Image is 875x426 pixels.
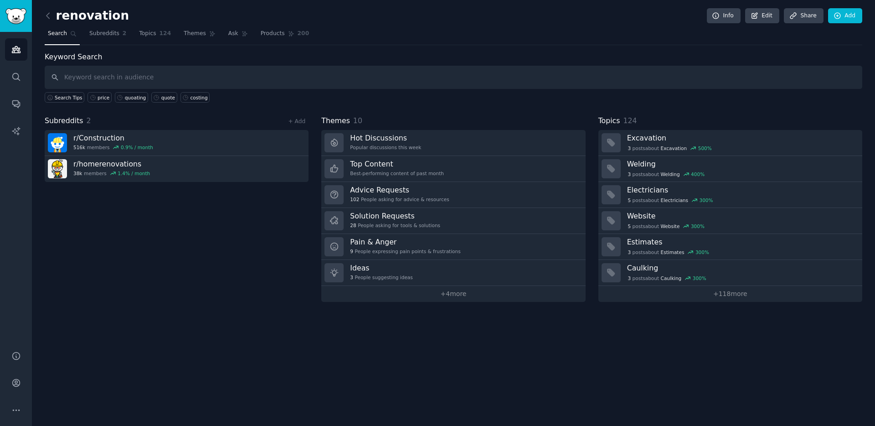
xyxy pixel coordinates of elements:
[353,116,362,125] span: 10
[228,30,238,38] span: Ask
[350,274,353,281] span: 3
[691,171,705,177] div: 400 %
[598,182,862,208] a: Electricians5postsaboutElectricians300%
[350,274,412,281] div: People suggesting ideas
[628,145,631,151] span: 3
[184,30,206,38] span: Themes
[350,185,449,195] h3: Advice Requests
[627,133,856,143] h3: Excavation
[628,197,631,203] span: 5
[73,170,150,177] div: members
[45,156,309,182] a: r/homerenovations38kmembers1.4% / month
[261,30,285,38] span: Products
[350,144,421,151] div: Popular discussions this week
[598,208,862,234] a: Website5postsaboutWebsite300%
[288,118,305,125] a: + Add
[73,144,153,151] div: members
[350,211,440,221] h3: Solution Requests
[628,171,631,177] span: 3
[350,222,440,229] div: People asking for tools & solutions
[350,222,356,229] span: 28
[627,144,713,152] div: post s about
[623,116,637,125] span: 124
[627,263,856,273] h3: Caulking
[225,26,251,45] a: Ask
[350,159,444,169] h3: Top Content
[350,133,421,143] h3: Hot Discussions
[73,144,85,151] span: 516k
[598,115,620,127] span: Topics
[161,94,175,101] div: quote
[5,8,26,24] img: GummySearch logo
[627,170,705,178] div: post s about
[321,130,585,156] a: Hot DiscussionsPopular discussions this week
[627,196,714,204] div: post s about
[691,223,705,229] div: 300 %
[180,92,210,103] a: costing
[350,237,460,247] h3: Pain & Anger
[121,144,153,151] div: 0.9 % / month
[321,208,585,234] a: Solution Requests28People asking for tools & solutions
[598,286,862,302] a: +118more
[699,197,713,203] div: 300 %
[350,248,353,255] span: 9
[828,8,862,24] a: Add
[73,170,82,177] span: 38k
[628,275,631,281] span: 3
[745,8,779,24] a: Edit
[89,30,119,38] span: Subreddits
[45,115,83,127] span: Subreddits
[321,234,585,260] a: Pain & Anger9People expressing pain points & frustrations
[628,249,631,255] span: 3
[55,94,82,101] span: Search Tips
[190,94,208,101] div: costing
[661,197,688,203] span: Electricians
[298,30,309,38] span: 200
[45,130,309,156] a: r/Construction516kmembers0.9% / month
[48,133,67,152] img: Construction
[661,145,687,151] span: Excavation
[661,249,685,255] span: Estimates
[321,115,350,127] span: Themes
[118,170,150,177] div: 1.4 % / month
[627,185,856,195] h3: Electricians
[45,9,129,23] h2: renovation
[321,286,585,302] a: +4more
[627,274,707,282] div: post s about
[125,94,146,101] div: quoating
[45,26,80,45] a: Search
[73,159,150,169] h3: r/ homerenovations
[87,116,91,125] span: 2
[598,156,862,182] a: Welding3postsaboutWelding400%
[87,92,112,103] a: price
[151,92,177,103] a: quote
[695,249,709,255] div: 300 %
[598,260,862,286] a: Caulking3postsaboutCaulking300%
[48,159,67,178] img: homerenovations
[598,234,862,260] a: Estimates3postsaboutEstimates300%
[98,94,109,101] div: price
[627,159,856,169] h3: Welding
[73,133,153,143] h3: r/ Construction
[661,171,680,177] span: Welding
[180,26,219,45] a: Themes
[350,196,359,203] span: 102
[350,196,449,203] div: People asking for advice & resources
[350,248,460,255] div: People expressing pain points & frustrations
[45,66,862,89] input: Keyword search in audience
[45,52,102,61] label: Keyword Search
[321,182,585,208] a: Advice Requests102People asking for advice & resources
[136,26,174,45] a: Topics124
[598,130,862,156] a: Excavation3postsaboutExcavation500%
[698,145,712,151] div: 500 %
[160,30,171,38] span: 124
[321,156,585,182] a: Top ContentBest-performing content of past month
[45,92,84,103] button: Search Tips
[661,275,682,281] span: Caulking
[628,223,631,229] span: 5
[707,8,741,24] a: Info
[627,211,856,221] h3: Website
[350,170,444,177] div: Best-performing content of past month
[321,260,585,286] a: Ideas3People suggesting ideas
[86,26,129,45] a: Subreddits2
